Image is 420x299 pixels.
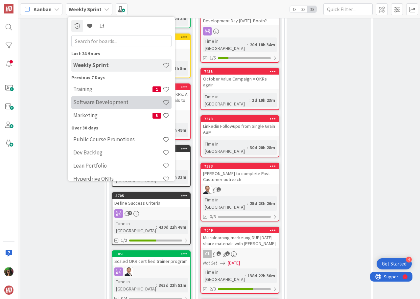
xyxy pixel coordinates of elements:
span: : [249,97,250,104]
div: Previous 7 Days [71,74,172,81]
img: Visit kanbanzone.com [4,4,13,13]
span: : [245,272,246,279]
div: 7049 [201,227,279,233]
div: 5705Define Success Criteria [112,193,190,207]
span: 2/3 [210,286,216,292]
h4: Training [73,86,152,92]
span: 1 [217,187,221,192]
span: [DATE] [228,260,240,266]
div: Define Success Criteria [112,199,190,207]
div: 7383[PERSON_NAME] to complete Past Customer outreach [201,163,279,184]
h4: Software Development [73,99,163,105]
b: Weekly Sprint [69,6,102,12]
a: 7049Microlearning marketing DUE [DATE] share materials with [PERSON_NAME]CLNot Set[DATE]Time in [... [200,227,279,294]
div: 363d 22h 51m [157,282,188,289]
div: 7455 [204,69,279,74]
div: CL [203,250,212,258]
div: 20d 18h 34m [248,41,277,48]
div: 1 [34,3,36,8]
div: 7373 [204,117,279,121]
span: 1/5 [210,55,216,61]
div: SL [201,186,279,194]
div: Time in [GEOGRAPHIC_DATA] [203,196,247,211]
div: 25d 23h 26m [248,200,277,207]
img: avatar [4,286,13,295]
span: 1/2 [121,237,127,244]
span: 2 [128,211,132,215]
img: SL [203,186,212,194]
h4: Dev Backlog [73,149,163,156]
div: 5705 [112,193,190,199]
span: : [156,282,157,289]
div: Linkedin Followups from Single Grain ABM [201,122,279,136]
div: SL [112,267,190,276]
div: 7049 [204,228,279,233]
div: Get Started [382,261,407,267]
div: Time in [GEOGRAPHIC_DATA] [203,37,247,52]
div: 7049Microlearning marketing DUE [DATE] share materials with [PERSON_NAME] [201,227,279,248]
span: 1 [217,251,221,256]
img: SL [125,267,133,276]
span: 1 [225,251,230,256]
div: 138d 22h 30m [246,272,277,279]
div: 7383 [201,163,279,169]
div: 6051Scaled OKR certified trainer program [112,251,190,265]
i: Not Set [203,260,217,266]
h4: Hyperdrive OKRs [73,175,163,182]
div: Time in [GEOGRAPHIC_DATA] [203,93,249,107]
div: 7383 [204,164,279,169]
div: 7455October Value Campaign = OKRs again [201,69,279,89]
span: 3x [308,6,316,12]
h4: Weekly Sprint [73,62,163,68]
div: Microlearning marketing DUE [DATE] share materials with [PERSON_NAME] [201,233,279,248]
span: : [247,41,248,48]
a: 7383[PERSON_NAME] to complete Past Customer outreachSLTime in [GEOGRAPHIC_DATA]:25d 23h 26m0/3 [200,163,279,221]
a: Attend PMI Professional Development Day [DATE]. Booth?Time in [GEOGRAPHIC_DATA]:20d 18h 34m1/5 [200,4,279,63]
div: 6051 [115,252,190,256]
h4: Lean Portfolio [73,162,163,169]
input: Search for boards... [71,35,172,47]
div: Time in [GEOGRAPHIC_DATA] [114,220,156,234]
div: Open Get Started checklist, remaining modules: 4 [377,258,412,269]
input: Quick Filter... [323,3,373,15]
span: 1 [152,86,161,92]
div: Time in [GEOGRAPHIC_DATA] [203,268,245,283]
div: [PERSON_NAME] to complete Past Customer outreach [201,169,279,184]
span: : [247,200,248,207]
div: 7455 [201,69,279,75]
div: Scaled OKR certified trainer program [112,257,190,265]
div: Last 24 Hours [71,50,172,57]
span: 1x [290,6,299,12]
div: 7373 [201,116,279,122]
h4: Public Course Promotions [73,136,163,143]
div: 430d 22h 48m [157,223,188,231]
span: 2x [299,6,308,12]
div: Over 30 days [71,125,172,131]
span: Support [14,1,30,9]
div: Time in [GEOGRAPHIC_DATA] [203,140,247,155]
a: 7373Linkedin Followups from Single Grain ABMTime in [GEOGRAPHIC_DATA]:30d 20h 28m [200,115,279,157]
div: October Value Campaign = OKRs again [201,75,279,89]
div: 7373Linkedin Followups from Single Grain ABM [201,116,279,136]
a: 5705Define Success CriteriaTime in [GEOGRAPHIC_DATA]:430d 22h 48m1/2 [112,192,191,245]
div: 6051 [112,251,190,257]
div: 5705 [115,194,190,198]
h4: Marketing [73,112,152,119]
div: 4 [406,257,412,263]
span: Kanban [34,5,52,13]
a: 7455October Value Campaign = OKRs againTime in [GEOGRAPHIC_DATA]:3d 19h 23m [200,68,279,110]
span: : [156,223,157,231]
div: 3d 19h 23m [250,97,277,104]
div: Time in [GEOGRAPHIC_DATA] [114,278,156,292]
span: 0/3 [210,213,216,220]
div: CL [201,250,279,258]
span: 5 [152,113,161,119]
div: 30d 20h 28m [248,144,277,151]
span: : [247,144,248,151]
img: SL [4,267,13,276]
